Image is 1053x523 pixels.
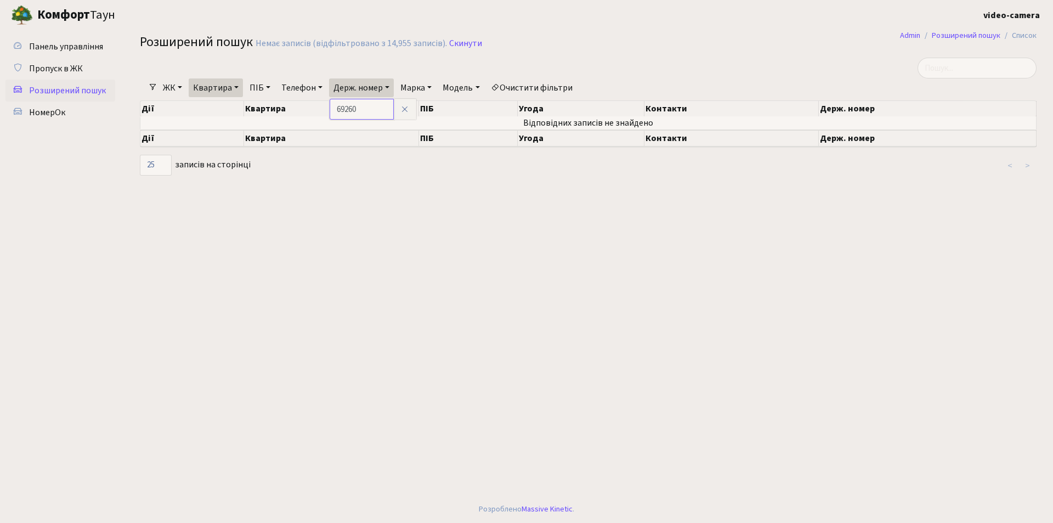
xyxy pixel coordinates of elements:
[140,155,172,176] select: записів на сторінці
[396,78,436,97] a: Марка
[644,101,818,116] th: Контакти
[819,101,1037,116] th: Держ. номер
[140,32,253,52] span: Розширений пошук
[983,9,1040,22] a: video-camera
[140,155,251,176] label: записів на сторінці
[486,78,577,97] a: Очистити фільтри
[419,101,518,116] th: ПІБ
[140,101,244,116] th: Дії
[518,101,644,116] th: Угода
[5,58,115,80] a: Пропуск в ЖК
[5,36,115,58] a: Панель управління
[29,106,65,119] span: НомерОк
[256,38,447,49] div: Немає записів (відфільтровано з 14,955 записів).
[244,130,420,147] th: Квартира
[277,78,327,97] a: Телефон
[819,130,1037,147] th: Держ. номер
[884,24,1053,47] nav: breadcrumb
[983,9,1040,21] b: video-camera
[245,78,275,97] a: ПІБ
[189,78,243,97] a: Квартира
[932,30,1000,41] a: Розширений пошук
[1000,30,1037,42] li: Список
[644,130,818,147] th: Контакти
[37,6,90,24] b: Комфорт
[11,4,33,26] img: logo.png
[140,116,1037,130] td: Відповідних записів не знайдено
[329,78,394,97] a: Держ. номер
[449,38,482,49] a: Скинути
[419,130,518,147] th: ПІБ
[29,63,83,75] span: Пропуск в ЖК
[29,85,106,97] span: Розширений пошук
[29,41,103,53] span: Панель управління
[37,6,115,25] span: Таун
[900,30,920,41] a: Admin
[158,78,186,97] a: ЖК
[522,503,573,515] a: Massive Kinetic
[918,58,1037,78] input: Пошук...
[479,503,574,515] div: Розроблено .
[438,78,484,97] a: Модель
[244,101,420,116] th: Квартира
[518,130,644,147] th: Угода
[5,102,115,123] a: НомерОк
[5,80,115,102] a: Розширений пошук
[137,6,165,24] button: Переключити навігацію
[140,130,244,147] th: Дії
